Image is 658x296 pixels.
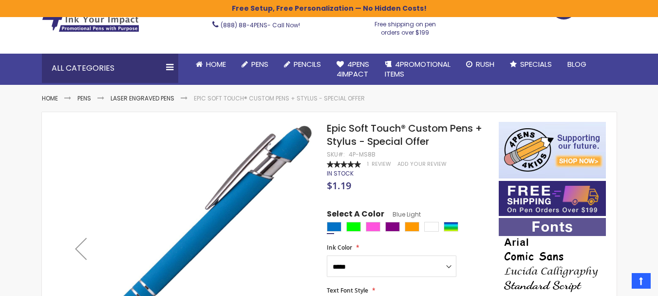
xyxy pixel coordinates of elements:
[111,94,174,102] a: Laser Engraved Pens
[346,222,361,232] div: Lime Green
[367,160,393,168] a: 1 Review
[327,286,368,295] span: Text Font Style
[77,94,91,102] a: Pens
[520,59,552,69] span: Specials
[329,54,377,85] a: 4Pens4impact
[327,243,352,252] span: Ink Color
[327,179,351,192] span: $1.19
[327,209,384,222] span: Select A Color
[632,273,651,289] a: Top
[327,170,354,178] div: Availability
[366,222,380,232] div: Pink
[397,160,447,168] a: Add Your Review
[327,121,482,148] span: Epic Soft Touch® Custom Pens + Stylus - Special Offer
[42,94,58,102] a: Home
[234,54,276,75] a: Pens
[221,21,300,29] span: - Call Now!
[327,161,361,168] div: 100%
[194,95,365,102] li: Epic Soft Touch® Custom Pens + Stylus - Special Offer
[385,222,400,232] div: Purple
[337,59,369,79] span: 4Pens 4impact
[188,54,234,75] a: Home
[499,122,606,178] img: 4pens 4 kids
[502,54,560,75] a: Specials
[327,169,354,178] span: In stock
[372,160,391,168] span: Review
[327,150,345,158] strong: SKU
[327,222,341,232] div: Blue Light
[349,151,376,158] div: 4P-MS8b
[444,222,458,232] div: Assorted
[476,59,494,69] span: Rush
[294,59,321,69] span: Pencils
[405,222,419,232] div: Orange
[364,17,446,36] div: Free shipping on pen orders over $199
[206,59,226,69] span: Home
[499,181,606,216] img: Free shipping on orders over $199
[42,54,178,83] div: All Categories
[276,54,329,75] a: Pencils
[560,54,594,75] a: Blog
[458,54,502,75] a: Rush
[367,160,369,168] span: 1
[385,59,451,79] span: 4PROMOTIONAL ITEMS
[251,59,268,69] span: Pens
[384,210,421,218] span: Blue Light
[377,54,458,85] a: 4PROMOTIONALITEMS
[567,59,586,69] span: Blog
[424,222,439,232] div: White
[221,21,267,29] a: (888) 88-4PENS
